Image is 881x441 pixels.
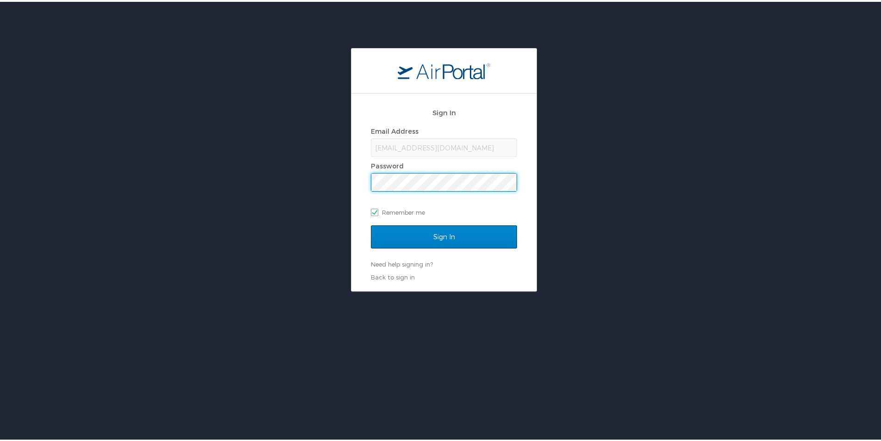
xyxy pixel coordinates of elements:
a: Back to sign in [371,272,415,279]
a: Need help signing in? [371,259,433,266]
label: Remember me [371,204,517,217]
img: logo [398,61,490,77]
label: Password [371,160,404,168]
h2: Sign In [371,106,517,116]
input: Sign In [371,224,517,247]
label: Email Address [371,125,419,133]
